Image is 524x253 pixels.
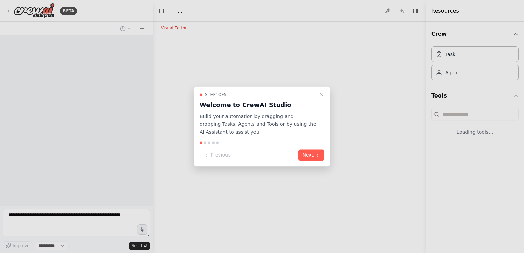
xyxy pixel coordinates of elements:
[205,92,227,98] span: Step 1 of 5
[157,6,166,16] button: Hide left sidebar
[318,91,326,99] button: Close walkthrough
[200,150,235,161] button: Previous
[200,100,316,110] h3: Welcome to CrewAI Studio
[298,150,324,161] button: Next
[200,113,316,136] p: Build your automation by dragging and dropping Tasks, Agents and Tools or by using the AI Assista...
